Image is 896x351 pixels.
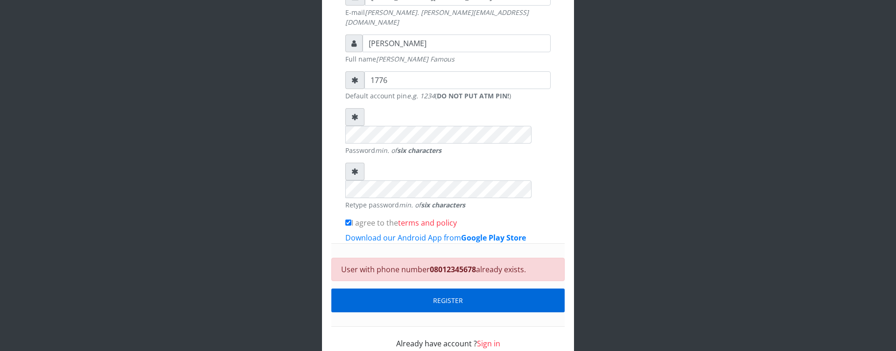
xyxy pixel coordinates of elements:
strong: six characters [421,200,465,209]
em: [PERSON_NAME] Famous [376,55,455,63]
small: Full name [345,54,551,64]
input: Your full name * [363,34,551,52]
a: terms and policy [398,218,457,228]
small: Default account pin ( ) [345,91,551,101]
b: DO NOT PUT ATM PIN! [437,91,509,100]
a: Sign in [477,338,500,349]
em: [PERSON_NAME]. [PERSON_NAME][EMAIL_ADDRESS][DOMAIN_NAME] [345,8,529,27]
strong: six characters [397,146,441,155]
em: e.g. 1234 [407,91,435,100]
em: min. of [399,200,465,209]
small: Retype password [345,200,551,210]
em: min. of [375,146,441,155]
small: Password [345,145,551,155]
input: Account pin (4 digits) * - NOT ATM PIN [364,71,551,89]
div: User with phone number already exists. [331,258,565,281]
label: I agree to the [345,217,457,228]
small: E-mail [345,7,551,27]
a: Download our Android App fromGoogle Play Store [345,233,526,243]
div: Already have account ? [345,327,551,349]
input: I agree to theterms and policy [345,220,351,226]
b: Google Play Store [461,233,526,243]
button: REGISTER [331,289,565,312]
b: 08012345678 [430,264,476,275]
